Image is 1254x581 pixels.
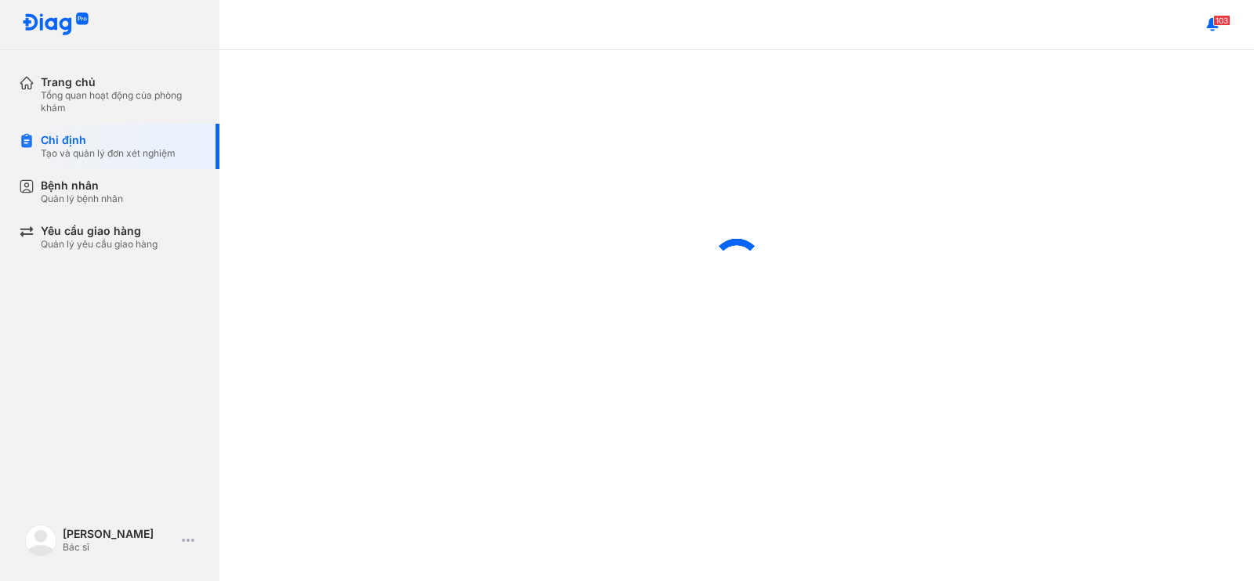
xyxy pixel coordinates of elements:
[63,541,176,554] div: Bác sĩ
[41,147,176,160] div: Tạo và quản lý đơn xét nghiệm
[1213,15,1230,26] span: 103
[41,224,158,238] div: Yêu cầu giao hàng
[41,75,201,89] div: Trang chủ
[41,89,201,114] div: Tổng quan hoạt động của phòng khám
[63,527,176,541] div: [PERSON_NAME]
[41,238,158,251] div: Quản lý yêu cầu giao hàng
[25,525,56,556] img: logo
[41,179,123,193] div: Bệnh nhân
[41,133,176,147] div: Chỉ định
[22,13,89,37] img: logo
[41,193,123,205] div: Quản lý bệnh nhân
